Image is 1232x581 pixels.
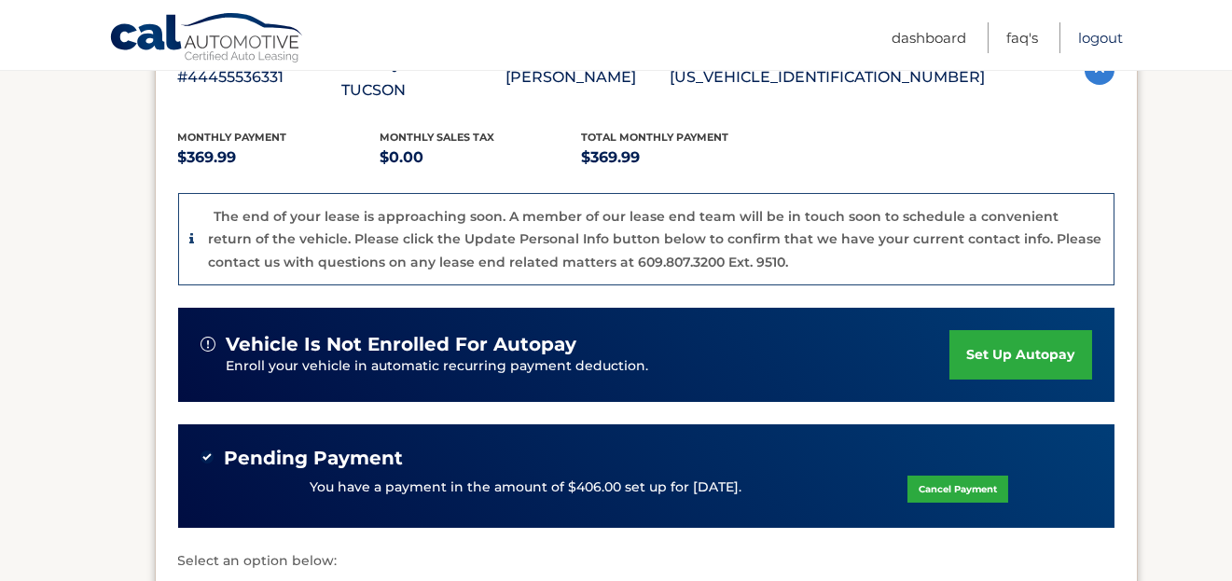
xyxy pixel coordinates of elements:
[380,131,494,144] span: Monthly sales Tax
[225,447,404,470] span: Pending Payment
[907,476,1008,503] a: Cancel Payment
[1006,22,1038,53] a: FAQ's
[178,64,342,90] p: #44455536331
[209,208,1102,270] p: The end of your lease is approaching soon. A member of our lease end team will be in touch soon t...
[582,131,729,144] span: Total Monthly Payment
[201,450,214,463] img: check-green.svg
[310,477,741,498] p: You have a payment in the amount of $406.00 set up for [DATE].
[342,51,506,104] p: 2023 Hyundai TUCSON
[380,145,582,171] p: $0.00
[949,330,1091,380] a: set up autopay
[892,22,966,53] a: Dashboard
[671,64,986,90] p: [US_VEHICLE_IDENTIFICATION_NUMBER]
[178,550,1114,573] p: Select an option below:
[227,356,950,377] p: Enroll your vehicle in automatic recurring payment deduction.
[506,64,671,90] p: [PERSON_NAME]
[201,337,215,352] img: alert-white.svg
[178,145,381,171] p: $369.99
[227,333,577,356] span: vehicle is not enrolled for autopay
[1078,22,1123,53] a: Logout
[178,131,287,144] span: Monthly Payment
[109,12,305,66] a: Cal Automotive
[582,145,784,171] p: $369.99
